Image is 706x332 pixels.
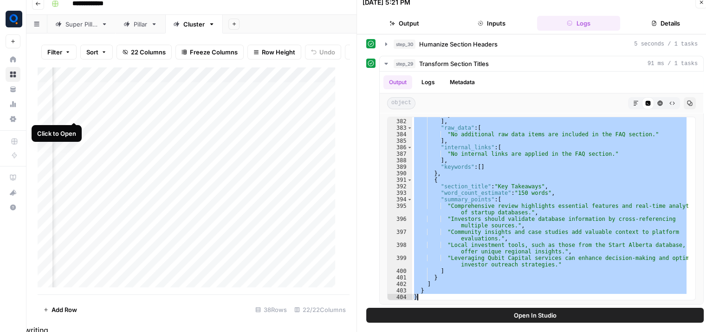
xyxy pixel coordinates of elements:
[80,45,113,60] button: Sort
[388,183,412,190] div: 392
[6,170,20,185] a: AirOps Academy
[388,255,412,268] div: 399
[38,302,83,317] button: Add Row
[116,15,165,33] a: Pillar
[47,15,116,33] a: Super Pillar
[52,305,77,314] span: Add Row
[262,47,295,57] span: Row Height
[388,216,412,229] div: 396
[6,200,20,215] button: Help + Support
[380,37,703,52] button: 5 seconds / 1 tasks
[394,59,415,68] span: step_29
[6,185,20,200] button: What's new?
[165,15,223,33] a: Cluster
[388,170,412,177] div: 390
[388,164,412,170] div: 389
[388,281,412,287] div: 402
[291,302,350,317] div: 22/22 Columns
[450,16,533,31] button: Inputs
[41,45,77,60] button: Filter
[388,190,412,196] div: 393
[247,45,301,60] button: Row Height
[388,242,412,255] div: 398
[388,151,412,157] div: 387
[6,7,20,31] button: Workspace: Qubit - SEO
[388,274,412,281] div: 401
[383,75,412,89] button: Output
[117,45,172,60] button: 22 Columns
[388,177,412,183] div: 391
[388,118,412,125] div: 382
[134,20,147,29] div: Pillar
[6,97,20,112] a: Usage
[388,144,412,151] div: 386
[648,60,698,68] span: 91 ms / 1 tasks
[388,287,412,294] div: 403
[65,20,97,29] div: Super Pillar
[419,40,498,49] span: Humanize Section Headers
[388,294,412,300] div: 404
[86,47,98,57] span: Sort
[6,52,20,67] a: Home
[6,11,22,27] img: Qubit - SEO Logo
[407,196,412,203] span: Toggle code folding, rows 394 through 400
[366,308,704,323] button: Open In Studio
[388,157,412,164] div: 388
[388,268,412,274] div: 400
[419,59,489,68] span: Transform Section Titles
[305,45,341,60] button: Undo
[387,97,415,109] span: object
[634,40,698,48] span: 5 seconds / 1 tasks
[319,47,335,57] span: Undo
[407,125,412,131] span: Toggle code folding, rows 383 through 385
[47,47,62,57] span: Filter
[407,177,412,183] span: Toggle code folding, rows 391 through 401
[388,196,412,203] div: 394
[394,40,415,49] span: step_30
[388,131,412,138] div: 384
[131,47,166,57] span: 22 Columns
[363,16,446,31] button: Output
[537,16,621,31] button: Logs
[388,203,412,216] div: 395
[175,45,244,60] button: Freeze Columns
[388,138,412,144] div: 385
[388,125,412,131] div: 383
[37,129,76,138] div: Click to Open
[6,67,20,82] a: Browse
[444,75,480,89] button: Metadata
[388,229,412,242] div: 397
[407,144,412,151] span: Toggle code folding, rows 386 through 388
[416,75,440,89] button: Logs
[6,82,20,97] a: Your Data
[190,47,238,57] span: Freeze Columns
[6,112,20,126] a: Settings
[6,186,20,199] div: What's new?
[380,56,703,71] button: 91 ms / 1 tasks
[183,20,205,29] div: Cluster
[380,72,703,304] div: 91 ms / 1 tasks
[514,311,557,320] span: Open In Studio
[252,302,291,317] div: 38 Rows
